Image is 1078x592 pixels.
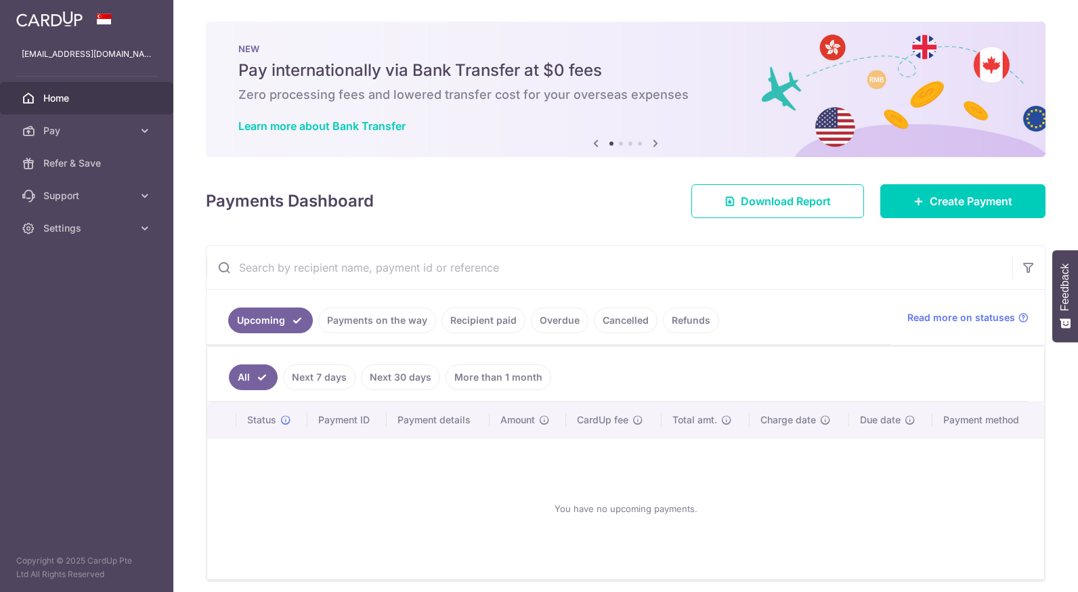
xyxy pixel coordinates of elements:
[207,246,1012,289] input: Search by recipient name, payment id or reference
[43,91,133,105] span: Home
[361,364,440,390] a: Next 30 days
[1059,263,1071,311] span: Feedback
[672,413,717,427] span: Total amt.
[238,119,406,133] a: Learn more about Bank Transfer
[663,308,719,333] a: Refunds
[531,308,588,333] a: Overdue
[860,413,901,427] span: Due date
[880,184,1045,218] a: Create Payment
[229,364,278,390] a: All
[1052,250,1078,342] button: Feedback - Show survey
[22,47,152,61] p: [EMAIL_ADDRESS][DOMAIN_NAME]
[228,308,313,333] a: Upcoming
[932,402,1044,438] th: Payment method
[206,22,1045,157] img: Bank transfer banner
[307,402,387,438] th: Payment ID
[760,413,816,427] span: Charge date
[387,402,490,438] th: Payment details
[594,308,657,333] a: Cancelled
[43,156,133,170] span: Refer & Save
[446,364,551,390] a: More than 1 month
[577,413,628,427] span: CardUp fee
[43,221,133,235] span: Settings
[500,413,535,427] span: Amount
[247,413,276,427] span: Status
[238,87,1013,103] h6: Zero processing fees and lowered transfer cost for your overseas expenses
[43,124,133,138] span: Pay
[691,184,864,218] a: Download Report
[206,189,374,213] h4: Payments Dashboard
[930,193,1012,209] span: Create Payment
[238,43,1013,54] p: NEW
[283,364,355,390] a: Next 7 days
[741,193,831,209] span: Download Report
[238,60,1013,81] h5: Pay internationally via Bank Transfer at $0 fees
[318,308,436,333] a: Payments on the way
[16,11,83,27] img: CardUp
[907,311,1029,324] a: Read more on statuses
[223,449,1028,568] div: You have no upcoming payments.
[907,311,1015,324] span: Read more on statuses
[441,308,525,333] a: Recipient paid
[43,189,133,203] span: Support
